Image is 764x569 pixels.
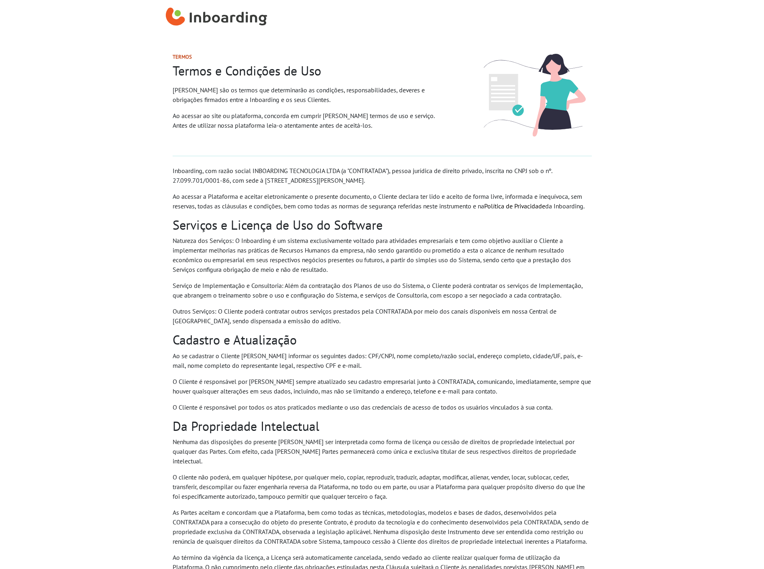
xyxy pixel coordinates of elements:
[173,508,592,546] p: As Partes aceitam e concordam que a Plataforma, bem como todas as técnicas, metodologias, modelos...
[173,472,592,501] p: O cliente não poderá, em qualquer hipótese, por qualquer meio, copiar, reproduzir, traduzir, adap...
[484,202,545,210] a: Política de Privacidade
[173,236,592,274] p: Natureza dos Serviços: O Inboarding é um sistema exclusivamente voltado para atividades empresari...
[173,351,592,370] p: Ao se cadastrar o Cliente [PERSON_NAME] informar os seguintes dados: CPF/CNPJ, nome completo/razã...
[173,281,592,300] p: Serviço de Implementação e Consultoria: Além da contratação dos Planos de uso do Sistema, o Clien...
[173,192,592,211] p: Ao acessar a Plataforma e aceitar eletronicamente o presente documento, o Cliente declara ter lid...
[465,35,605,156] img: Time
[166,3,267,31] a: Inboarding Home Page
[173,54,439,60] h1: Termos
[173,418,592,434] h2: Da Propriedade Intelectual
[173,217,592,232] h2: Serviços e Licença de Uso do Software
[173,85,439,104] p: [PERSON_NAME] são os termos que determinarão as condições, responsabilidades, deveres e obrigaçõe...
[173,332,592,347] h2: Cadastro e Atualização
[173,63,439,78] h2: Termos e Condições de Uso
[173,437,592,466] p: Nenhuma das disposições do presente [PERSON_NAME] ser interpretada como forma de licença ou cessã...
[173,402,592,412] p: O Cliente é responsável por todos os atos praticados mediante o uso das credenciais de acesso de ...
[173,306,592,326] p: Outros Serviços: O Cliente poderá contratar outros serviços prestados pela CONTRATADA por meio do...
[173,166,592,185] p: Inboarding, com razão social INBOARDING TECNOLOGIA LTDA (a "CONTRATADA"), pessoa jurídica de dire...
[173,111,439,130] p: Ao acessar ao site ou plataforma, concorda em cumprir [PERSON_NAME] termos de uso e serviço. Ante...
[166,5,267,29] img: Inboarding Home
[173,377,592,396] p: O Cliente é responsável por [PERSON_NAME] sempre atualizado seu cadastro empresarial junto à CONT...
